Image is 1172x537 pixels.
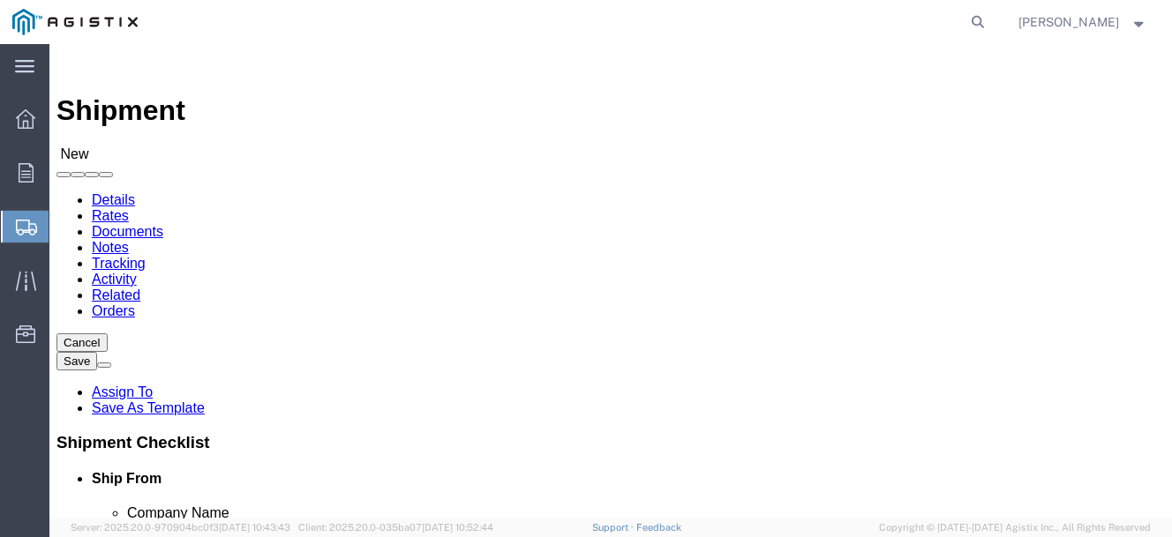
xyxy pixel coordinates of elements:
button: [PERSON_NAME] [1018,11,1148,33]
span: Client: 2025.20.0-035ba07 [298,522,493,533]
a: Support [592,522,636,533]
img: logo [12,9,138,35]
span: [DATE] 10:43:43 [219,522,290,533]
a: Feedback [636,522,681,533]
iframe: FS Legacy Container [49,44,1172,518]
span: Copyright © [DATE]-[DATE] Agistix Inc., All Rights Reserved [879,520,1151,535]
span: Rita Piwnicki [1018,12,1119,32]
span: Server: 2025.20.0-970904bc0f3 [71,522,290,533]
span: [DATE] 10:52:44 [422,522,493,533]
